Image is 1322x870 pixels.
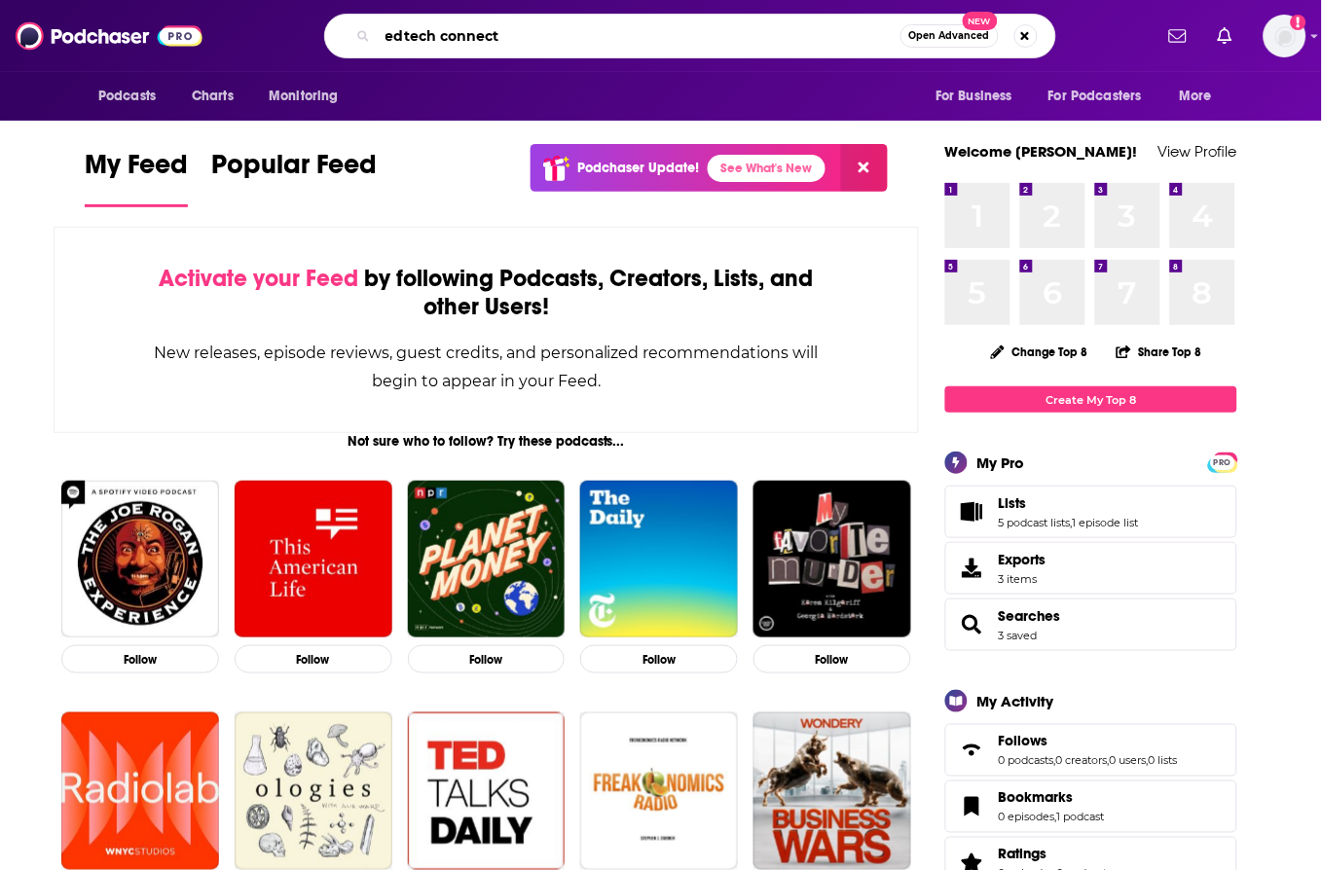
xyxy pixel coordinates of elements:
svg: Add a profile image [1291,15,1306,30]
a: Lists [952,498,991,526]
button: Follow [61,645,219,673]
button: Open AdvancedNew [900,24,999,48]
img: The Daily [580,481,738,638]
img: Podchaser - Follow, Share and Rate Podcasts [16,18,202,54]
img: User Profile [1264,15,1306,57]
span: Podcasts [98,83,156,110]
span: For Business [936,83,1012,110]
button: Share Top 8 [1116,333,1203,371]
span: Activate your Feed [159,264,358,293]
a: 1 podcast [1057,811,1105,824]
span: More [1180,83,1213,110]
span: Lists [945,486,1237,538]
span: Lists [999,494,1027,512]
span: For Podcasters [1048,83,1142,110]
a: 0 users [1110,754,1147,768]
a: Charts [179,78,245,115]
a: 5 podcast lists [999,516,1071,529]
a: Searches [952,611,991,638]
a: 0 creators [1056,754,1108,768]
img: Planet Money [408,481,566,638]
a: 0 episodes [999,811,1055,824]
span: Popular Feed [211,148,377,193]
span: Open Advanced [909,31,990,41]
a: See What's New [708,155,826,182]
img: My Favorite Murder with Karen Kilgariff and Georgia Hardstark [753,481,911,638]
div: My Pro [977,453,1025,472]
div: My Activity [977,692,1054,710]
button: open menu [255,78,363,115]
span: 3 items [999,572,1047,586]
p: Podchaser Update! [578,160,700,176]
a: Exports [945,542,1237,595]
div: Search podcasts, credits, & more... [324,14,1056,58]
a: Show notifications dropdown [1161,19,1194,53]
a: 0 lists [1149,754,1178,768]
img: Ologies with Alie Ward [235,712,392,870]
button: Follow [753,645,911,673]
a: 1 episode list [1073,516,1139,529]
button: open menu [85,78,181,115]
a: Follows [999,733,1178,750]
span: Searches [945,598,1237,651]
div: New releases, episode reviews, guest credits, and personalized recommendations will begin to appe... [152,339,821,395]
a: 0 podcasts [999,754,1054,768]
div: by following Podcasts, Creators, Lists, and other Users! [152,265,821,321]
span: My Feed [85,148,188,193]
span: Follows [945,724,1237,777]
span: Bookmarks [945,780,1237,833]
img: Business Wars [753,712,911,870]
span: New [963,12,998,30]
a: Follows [952,737,991,764]
img: Radiolab [61,712,219,870]
span: Ratings [999,846,1047,863]
button: open menu [1166,78,1237,115]
span: , [1071,516,1073,529]
a: PRO [1211,454,1234,469]
span: , [1147,754,1149,768]
img: The Joe Rogan Experience [61,481,219,638]
button: Change Top 8 [979,340,1100,364]
button: Show profile menu [1264,15,1306,57]
input: Search podcasts, credits, & more... [378,20,900,52]
span: Monitoring [269,83,338,110]
span: Exports [999,551,1047,568]
a: Bookmarks [999,789,1105,807]
span: PRO [1211,455,1234,470]
span: , [1054,754,1056,768]
span: Follows [999,733,1048,750]
span: Charts [192,83,234,110]
span: Bookmarks [999,789,1074,807]
a: Ratings [999,846,1113,863]
a: My Feed [85,148,188,207]
span: Exports [952,555,991,582]
a: View Profile [1158,142,1237,161]
button: Follow [408,645,566,673]
a: Lists [999,494,1139,512]
img: This American Life [235,481,392,638]
a: Searches [999,607,1061,625]
div: Not sure who to follow? Try these podcasts... [54,433,919,450]
img: Freakonomics Radio [580,712,738,870]
a: Bookmarks [952,793,991,820]
button: open menu [1036,78,1170,115]
a: 3 saved [999,629,1038,642]
a: Popular Feed [211,148,377,207]
button: Follow [235,645,392,673]
span: , [1055,811,1057,824]
button: Follow [580,645,738,673]
img: TED Talks Daily [408,712,566,870]
button: open menu [922,78,1037,115]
